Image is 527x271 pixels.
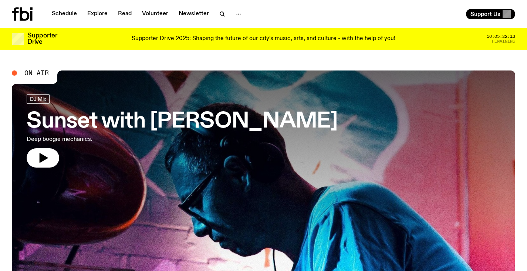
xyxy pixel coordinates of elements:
[132,36,395,42] p: Supporter Drive 2025: Shaping the future of our city’s music, arts, and culture - with the help o...
[487,34,515,39] span: 10:05:22:13
[138,9,173,19] a: Volunteer
[492,39,515,43] span: Remaining
[27,94,338,168] a: Sunset with [PERSON_NAME]Deep boogie mechanics.
[174,9,213,19] a: Newsletter
[30,96,46,102] span: DJ Mix
[114,9,136,19] a: Read
[27,94,50,104] a: DJ Mix
[24,70,49,76] span: On Air
[27,135,216,144] p: Deep boogie mechanics.
[83,9,112,19] a: Explore
[27,111,338,132] h3: Sunset with [PERSON_NAME]
[466,9,515,19] button: Support Us
[470,11,500,17] span: Support Us
[47,9,81,19] a: Schedule
[27,33,57,45] h3: Supporter Drive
